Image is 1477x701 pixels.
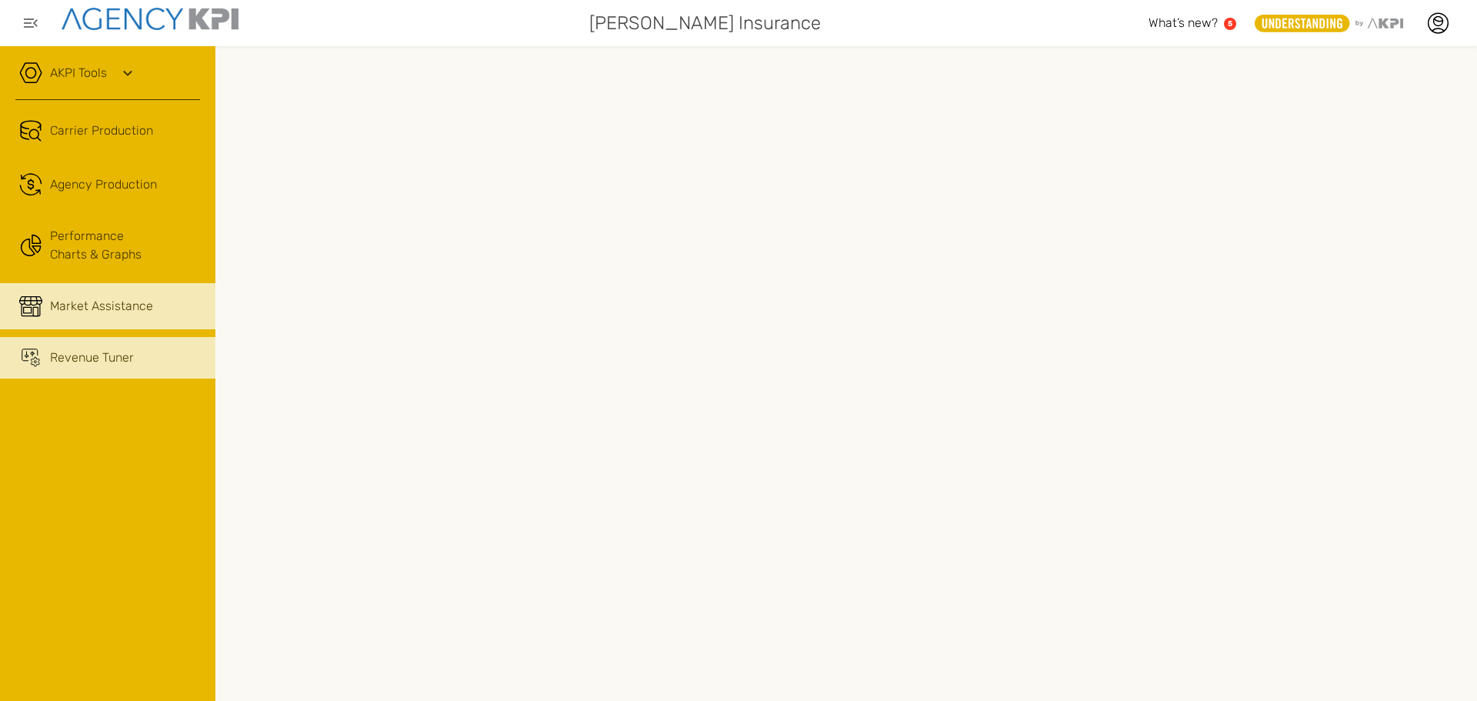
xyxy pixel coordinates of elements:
[50,297,153,315] span: Market Assistance
[62,8,238,30] img: agencykpi-logo-550x69-2d9e3fa8.png
[50,175,157,194] span: Agency Production
[589,9,821,37] span: [PERSON_NAME] Insurance
[50,122,153,140] span: Carrier Production
[1228,19,1232,28] text: 5
[50,349,134,367] span: Revenue Tuner
[1149,15,1218,30] span: What’s new?
[1224,18,1236,30] a: 5
[50,64,107,82] a: AKPI Tools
